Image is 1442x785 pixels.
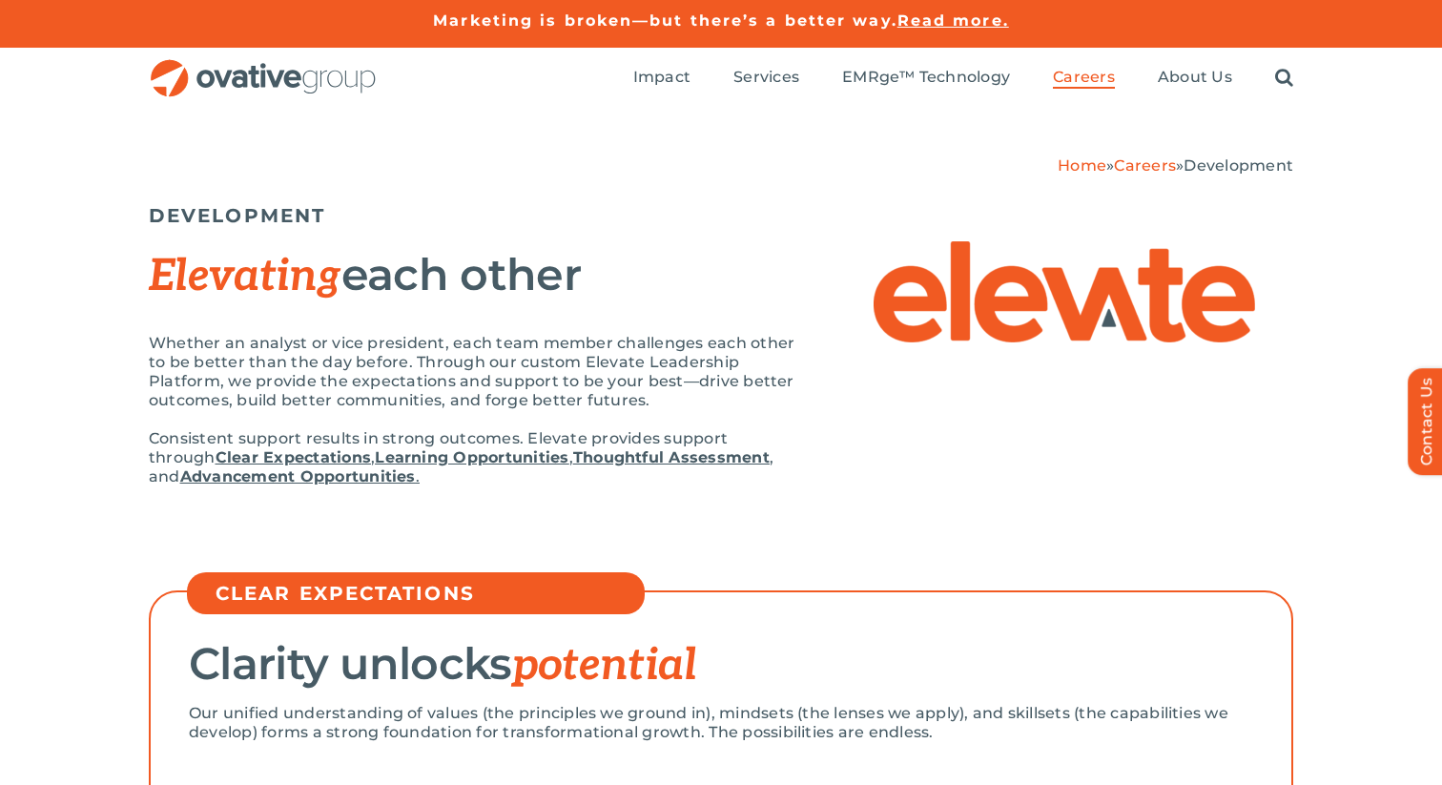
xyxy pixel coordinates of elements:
[371,448,375,466] span: ,
[433,11,897,30] a: Marketing is broken—but there’s a better way.
[149,250,341,303] span: Elevating
[149,204,1293,227] h5: DEVELOPMENT
[189,640,1253,690] h2: Clarity unlocks
[1158,68,1232,87] span: About Us
[149,334,797,410] p: Whether an analyst or vice president, each team member challenges each other to be better than th...
[1114,156,1176,175] a: Careers
[216,448,371,466] a: Clear Expectations
[149,448,773,485] span: , and
[189,704,1253,742] p: Our unified understanding of values (the principles we ground in), mindsets (the lenses we apply)...
[1184,156,1293,175] span: Development
[180,467,416,485] strong: Advancement Opportunities
[1053,68,1115,87] span: Careers
[375,448,568,466] a: Learning Opportunities
[842,68,1010,89] a: EMRge™ Technology
[897,11,1009,30] a: Read more.
[569,448,573,466] span: ,
[1158,68,1232,89] a: About Us
[216,582,635,605] h5: CLEAR EXPECTATIONS
[1058,156,1293,175] span: » »
[573,448,770,466] a: Thoughtful Assessment
[512,639,697,692] span: potential
[149,429,797,486] p: Consistent support results in strong outcomes. Elevate provides support through
[633,48,1293,109] nav: Menu
[1275,68,1293,89] a: Search
[842,68,1010,87] span: EMRge™ Technology
[1053,68,1115,89] a: Careers
[180,467,420,485] a: Advancement Opportunities.
[874,241,1255,342] img: Elevate – Elevate Logo
[633,68,690,89] a: Impact
[149,251,797,300] h2: each other
[733,68,799,89] a: Services
[1058,156,1106,175] a: Home
[149,57,378,75] a: OG_Full_horizontal_RGB
[633,68,690,87] span: Impact
[733,68,799,87] span: Services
